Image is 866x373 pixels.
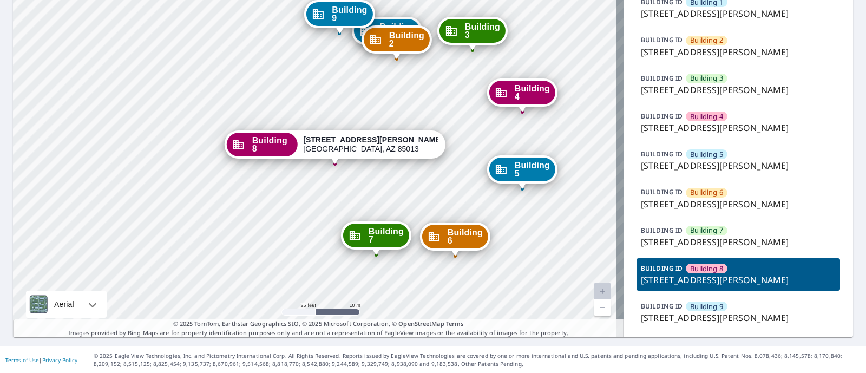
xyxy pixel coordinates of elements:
[379,23,415,39] span: Building 1
[303,135,438,154] div: [GEOGRAPHIC_DATA], AZ 85013
[94,352,861,368] p: © 2025 Eagle View Technologies, Inc. and Pictometry International Corp. All Rights Reserved. Repo...
[641,112,683,121] p: BUILDING ID
[690,73,723,83] span: Building 3
[446,319,464,328] a: Terms
[641,45,836,58] p: [STREET_ADDRESS][PERSON_NAME]
[641,226,683,235] p: BUILDING ID
[641,7,836,20] p: [STREET_ADDRESS][PERSON_NAME]
[26,291,107,318] div: Aerial
[641,302,683,311] p: BUILDING ID
[641,83,836,96] p: [STREET_ADDRESS][PERSON_NAME]
[487,155,557,189] div: Dropped pin, building Building 5, Commercial property, 334 West Medlock Drive Phoenix, AZ 85013
[690,264,723,274] span: Building 8
[13,319,624,337] p: Images provided by Bing Maps are for property identification purposes only and are not a represen...
[515,161,550,178] span: Building 5
[252,136,293,153] span: Building 8
[641,235,836,248] p: [STREET_ADDRESS][PERSON_NAME]
[341,221,411,255] div: Dropped pin, building Building 7, Commercial property, 334 West Medlock Drive Phoenix, AZ 85013
[641,273,836,286] p: [STREET_ADDRESS][PERSON_NAME]
[641,187,683,197] p: BUILDING ID
[448,228,483,245] span: Building 6
[369,227,404,244] span: Building 7
[5,356,39,364] a: Terms of Use
[641,198,836,211] p: [STREET_ADDRESS][PERSON_NAME]
[690,187,723,198] span: Building 6
[420,223,490,256] div: Dropped pin, building Building 6, Commercial property, 334 West Medlock Drive Phoenix, AZ 85013
[389,31,424,48] span: Building 2
[690,302,723,312] span: Building 9
[690,112,723,122] span: Building 4
[690,149,723,160] span: Building 5
[641,264,683,273] p: BUILDING ID
[641,121,836,134] p: [STREET_ADDRESS][PERSON_NAME]
[641,149,683,159] p: BUILDING ID
[641,311,836,324] p: [STREET_ADDRESS][PERSON_NAME]
[362,25,432,59] div: Dropped pin, building Building 2, Commercial property, 334 West Medlock Drive Phoenix, AZ 85013
[332,6,367,22] span: Building 9
[352,17,422,50] div: Dropped pin, building Building 1, Commercial property, 334 W Medlock Dr Phoenix, AZ 85013
[437,17,508,50] div: Dropped pin, building Building 3, Commercial property, 334 West Medlock Drive Phoenix, AZ 85013
[641,35,683,44] p: BUILDING ID
[5,357,77,363] p: |
[42,356,77,364] a: Privacy Policy
[594,299,611,316] a: Current Level 20, Zoom Out
[515,84,550,101] span: Building 4
[594,283,611,299] a: Current Level 20, Zoom In Disabled
[173,319,464,329] span: © 2025 TomTom, Earthstar Geographics SIO, © 2025 Microsoft Corporation, ©
[641,74,683,83] p: BUILDING ID
[641,159,836,172] p: [STREET_ADDRESS][PERSON_NAME]
[487,78,557,112] div: Dropped pin, building Building 4, Commercial property, 334 West Medlock Drive Phoenix, AZ 85013
[465,23,500,39] span: Building 3
[303,135,443,144] strong: [STREET_ADDRESS][PERSON_NAME]
[51,291,77,318] div: Aerial
[398,319,444,328] a: OpenStreetMap
[225,130,445,164] div: Dropped pin, building Building 8, Commercial property, 334 West Medlock Drive Phoenix, AZ 85013
[690,35,723,45] span: Building 2
[690,225,723,235] span: Building 7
